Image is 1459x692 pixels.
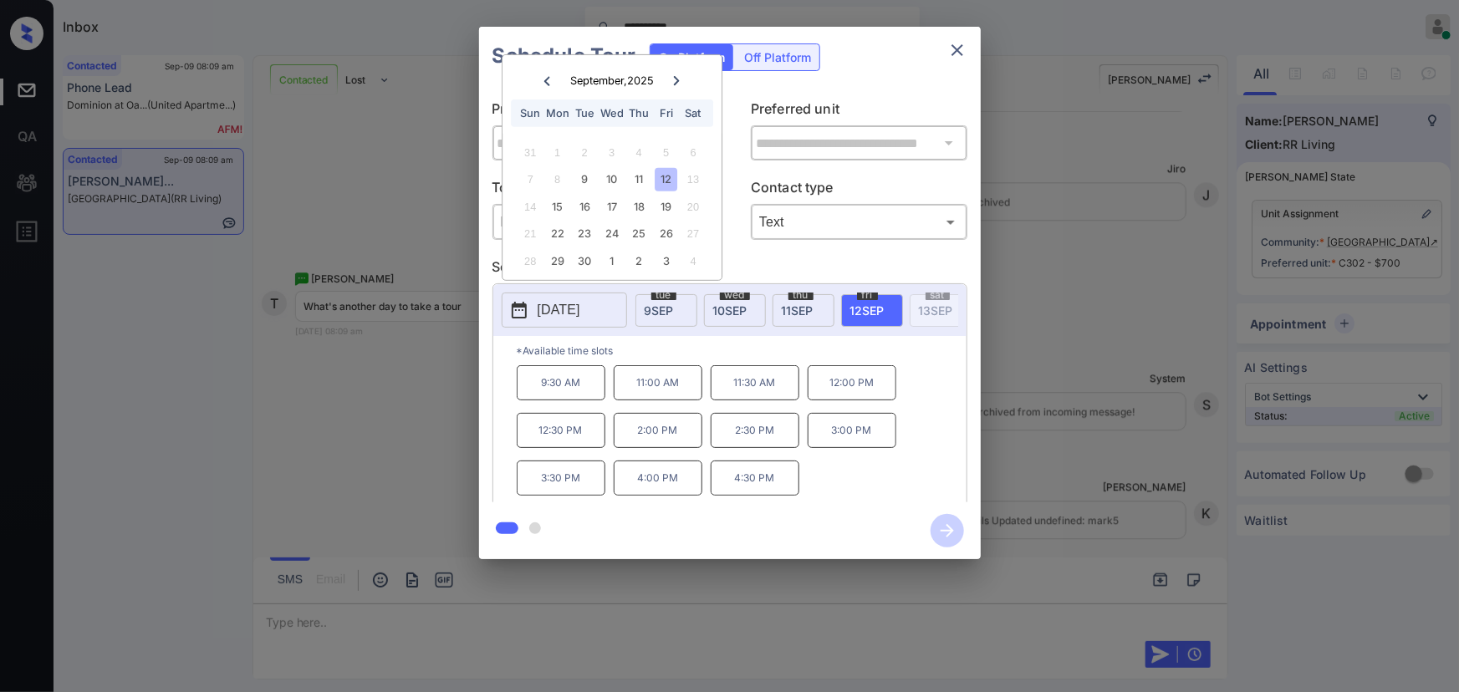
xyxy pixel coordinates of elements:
[850,303,885,318] span: 12 SEP
[704,294,766,327] div: date-select
[600,222,623,245] div: Choose Wednesday, September 24th, 2025
[921,509,974,552] button: btn-next
[682,196,705,218] div: Not available Saturday, September 20th, 2025
[682,222,705,245] div: Not available Saturday, September 27th, 2025
[682,102,705,125] div: Sat
[497,208,705,236] div: In Person
[519,250,542,272] div: Not available Sunday, September 28th, 2025
[546,141,569,164] div: Not available Monday, September 1st, 2025
[538,300,580,320] p: [DATE]
[492,177,709,204] p: Tour type
[628,141,650,164] div: Not available Thursday, September 4th, 2025
[600,102,623,125] div: Wed
[517,365,605,400] p: 9:30 AM
[682,141,705,164] div: Not available Saturday, September 6th, 2025
[941,33,974,67] button: close
[508,139,716,274] div: month 2025-09
[492,99,709,125] p: Preferred community
[628,250,650,272] div: Choose Thursday, October 2nd, 2025
[600,250,623,272] div: Choose Wednesday, October 1st, 2025
[651,290,676,300] span: tue
[711,460,799,496] p: 4:30 PM
[655,168,677,191] div: Choose Friday, September 12th, 2025
[574,222,596,245] div: Choose Tuesday, September 23rd, 2025
[614,460,702,496] p: 4:00 PM
[519,141,542,164] div: Not available Sunday, August 31st, 2025
[720,290,750,300] span: wed
[841,294,903,327] div: date-select
[788,290,814,300] span: thu
[655,141,677,164] div: Not available Friday, September 5th, 2025
[574,168,596,191] div: Choose Tuesday, September 9th, 2025
[773,294,834,327] div: date-select
[751,99,967,125] p: Preferred unit
[635,294,697,327] div: date-select
[570,74,654,87] div: September , 2025
[711,365,799,400] p: 11:30 AM
[808,413,896,448] p: 3:00 PM
[736,44,819,70] div: Off Platform
[517,413,605,448] p: 12:30 PM
[479,27,650,85] h2: Schedule Tour
[755,208,963,236] div: Text
[808,365,896,400] p: 12:00 PM
[519,102,542,125] div: Sun
[600,141,623,164] div: Not available Wednesday, September 3rd, 2025
[574,141,596,164] div: Not available Tuesday, September 2nd, 2025
[628,222,650,245] div: Choose Thursday, September 25th, 2025
[711,413,799,448] p: 2:30 PM
[519,168,542,191] div: Not available Sunday, September 7th, 2025
[614,413,702,448] p: 2:00 PM
[655,196,677,218] div: Choose Friday, September 19th, 2025
[574,196,596,218] div: Choose Tuesday, September 16th, 2025
[614,365,702,400] p: 11:00 AM
[655,222,677,245] div: Choose Friday, September 26th, 2025
[682,250,705,272] div: Not available Saturday, October 4th, 2025
[600,196,623,218] div: Choose Wednesday, September 17th, 2025
[546,222,569,245] div: Choose Monday, September 22nd, 2025
[546,102,569,125] div: Mon
[574,102,596,125] div: Tue
[857,290,878,300] span: fri
[519,196,542,218] div: Not available Sunday, September 14th, 2025
[517,336,967,365] p: *Available time slots
[628,196,650,218] div: Choose Thursday, September 18th, 2025
[502,293,627,328] button: [DATE]
[655,102,677,125] div: Fri
[713,303,747,318] span: 10 SEP
[645,303,674,318] span: 9 SEP
[546,168,569,191] div: Not available Monday, September 8th, 2025
[628,168,650,191] div: Choose Thursday, September 11th, 2025
[682,168,705,191] div: Not available Saturday, September 13th, 2025
[519,222,542,245] div: Not available Sunday, September 21st, 2025
[517,460,605,496] p: 3:30 PM
[782,303,814,318] span: 11 SEP
[600,168,623,191] div: Choose Wednesday, September 10th, 2025
[574,250,596,272] div: Choose Tuesday, September 30th, 2025
[546,196,569,218] div: Choose Monday, September 15th, 2025
[628,102,650,125] div: Thu
[650,44,733,70] div: On Platform
[492,257,967,283] p: Select slot
[751,177,967,204] p: Contact type
[655,250,677,272] div: Choose Friday, October 3rd, 2025
[546,250,569,272] div: Choose Monday, September 29th, 2025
